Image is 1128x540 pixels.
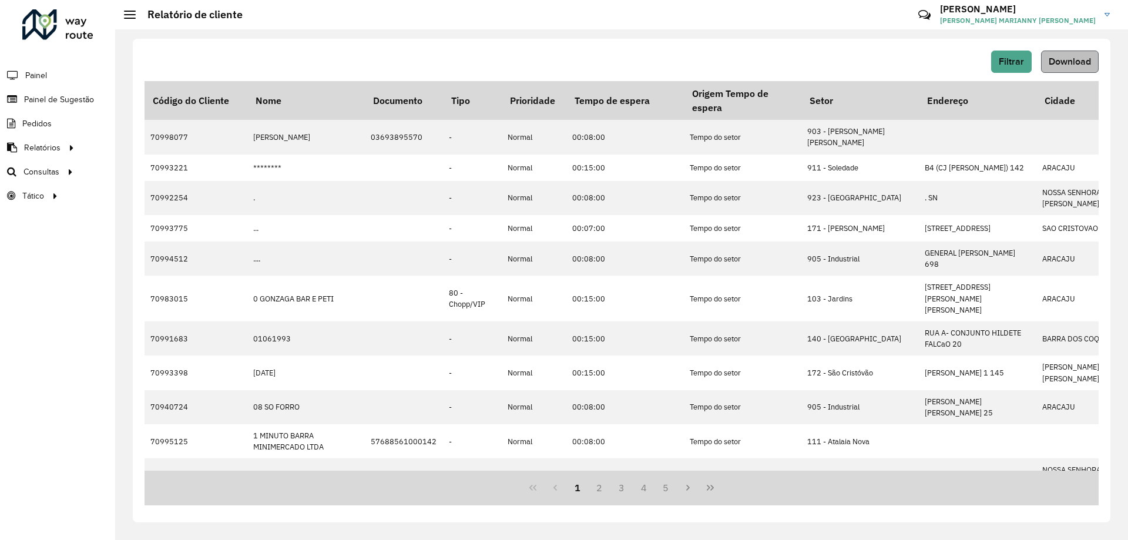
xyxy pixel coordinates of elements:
th: Setor [801,81,919,120]
td: Tempo do setor [684,215,801,242]
td: 80 - Chopp/VIP [443,276,502,321]
td: Normal [502,390,566,424]
td: . SN [919,181,1036,215]
td: RUA A- CONJUNTO HILDETE FALCaO 20 [919,321,1036,355]
td: 103 - Jardins [801,276,919,321]
td: 00:15:00 [566,355,684,390]
td: [STREET_ADDRESS][PERSON_NAME][PERSON_NAME] [919,276,1036,321]
td: [PERSON_NAME] [PERSON_NAME] 25 [919,390,1036,424]
span: Download [1049,56,1091,66]
td: 00:15:00 [566,276,684,321]
td: Normal [502,215,566,242]
td: Tempo do setor [684,120,801,154]
td: 00:15:00 [566,155,684,181]
td: 0 GONZAGA BAR E PETI [247,276,365,321]
span: Filtrar [999,56,1024,66]
td: [STREET_ADDRESS] [919,215,1036,242]
td: - [443,458,502,492]
td: - [443,321,502,355]
td: 70983015 [145,276,247,321]
span: Painel de Sugestão [24,93,94,106]
td: - [443,390,502,424]
td: Tempo do setor [684,390,801,424]
td: Tempo do setor [684,242,801,276]
td: - [443,120,502,154]
button: 4 [633,477,655,499]
td: 70993775 [145,215,247,242]
td: 70940724 [145,390,247,424]
td: 905 - Industrial [801,242,919,276]
td: 57688561000142 [365,424,443,458]
th: Tipo [443,81,502,120]
td: 00:08:00 [566,120,684,154]
td: 903 - [PERSON_NAME] [PERSON_NAME] [801,120,919,154]
td: [PERSON_NAME] 1 145 [919,355,1036,390]
td: 00:07:00 [566,215,684,242]
th: Tempo de espera [566,81,684,120]
td: Normal [502,458,566,492]
h3: [PERSON_NAME] [940,4,1096,15]
th: Endereço [919,81,1036,120]
td: Normal [502,242,566,276]
td: 00:08:00 [566,242,684,276]
td: B4 (CJ [PERSON_NAME]) 142 [919,155,1036,181]
td: 70993398 [145,355,247,390]
td: 01061993 [247,321,365,355]
td: ... [247,215,365,242]
td: Normal [502,424,566,458]
span: Painel [25,69,47,82]
button: Last Page [699,477,721,499]
td: 00:08:00 [566,458,684,492]
td: 100 POR ITA [247,458,365,492]
td: [STREET_ADDRESS] [919,458,1036,492]
td: Tempo do setor [684,155,801,181]
td: Normal [502,155,566,181]
button: 2 [588,477,610,499]
td: 172 - São Cristóvão [801,355,919,390]
td: [DATE] [247,355,365,390]
td: Tempo do setor [684,321,801,355]
td: 923 - [GEOGRAPHIC_DATA] [801,181,919,215]
td: 70994512 [145,242,247,276]
td: 911 - Soledade [801,155,919,181]
td: 171 - [PERSON_NAME] [801,215,919,242]
th: Nome [247,81,365,120]
td: Tempo do setor [684,276,801,321]
td: 1 MINUTO BARRA MINIMERCADO LTDA [247,424,365,458]
td: GENERAL [PERSON_NAME] 698 [919,242,1036,276]
td: Normal [502,120,566,154]
span: Relatórios [24,142,61,154]
td: . [247,181,365,215]
th: Origem Tempo de espera [684,81,801,120]
td: 70993221 [145,155,247,181]
td: Normal [502,181,566,215]
td: - [443,355,502,390]
span: Pedidos [22,118,52,130]
button: Download [1041,51,1099,73]
td: - [443,242,502,276]
td: 00:08:00 [566,424,684,458]
a: Contato Rápido [912,2,937,28]
td: Tempo do setor [684,458,801,492]
td: - [443,181,502,215]
td: - [443,215,502,242]
td: 70991683 [145,321,247,355]
th: Documento [365,81,443,120]
td: 00:08:00 [566,390,684,424]
td: 08 SO FORRO [247,390,365,424]
span: Consultas [23,166,59,178]
td: Normal [502,355,566,390]
td: Tempo do setor [684,355,801,390]
td: .... [247,242,365,276]
td: 70995125 [145,424,247,458]
td: 00:08:00 [566,181,684,215]
td: 03693895570 [365,120,443,154]
td: 922 - [PERSON_NAME] [801,458,919,492]
td: 00:15:00 [566,321,684,355]
button: Filtrar [991,51,1032,73]
td: - [443,155,502,181]
td: [PERSON_NAME] [247,120,365,154]
td: 70992254 [145,181,247,215]
th: Código do Cliente [145,81,247,120]
th: Prioridade [502,81,566,120]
